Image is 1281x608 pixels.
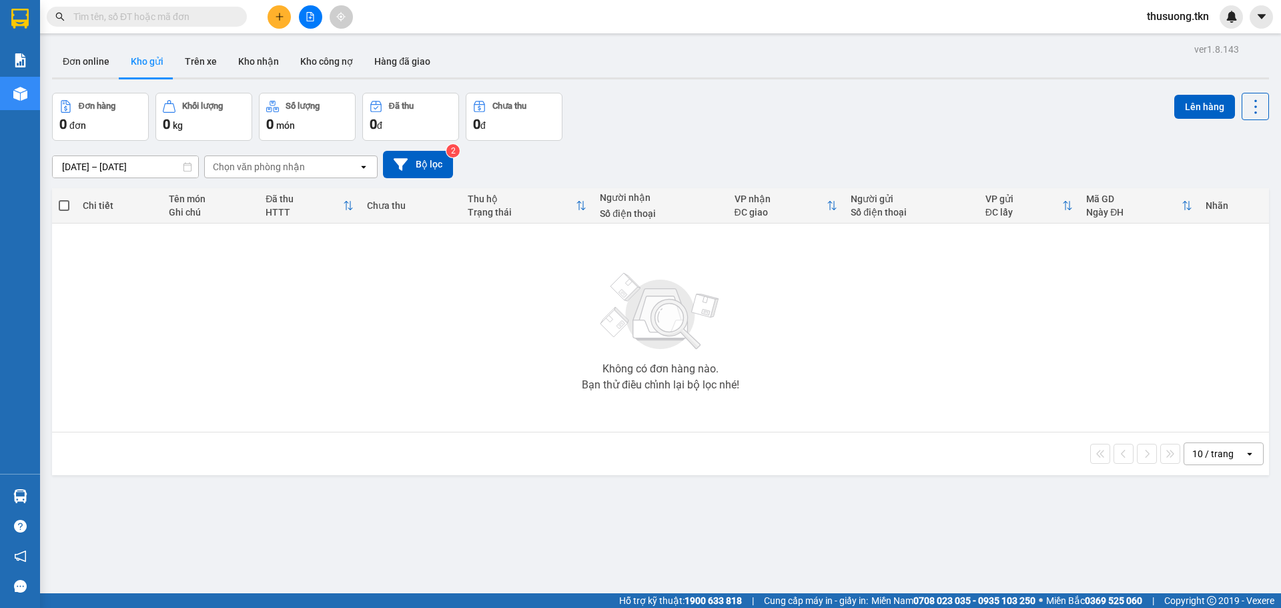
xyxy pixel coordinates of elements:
div: Số lượng [286,101,320,111]
span: 0 [473,116,480,132]
button: Khối lượng0kg [155,93,252,141]
img: solution-icon [13,53,27,67]
strong: 1900 633 818 [685,595,742,606]
button: Kho gửi [120,45,174,77]
div: VP gửi [985,194,1062,204]
button: Bộ lọc [383,151,453,178]
img: svg+xml;base64,PHN2ZyBjbGFzcz0ibGlzdC1wbHVnX19zdmciIHhtbG5zPSJodHRwOi8vd3d3LnczLm9yZy8yMDAwL3N2Zy... [594,265,727,358]
span: question-circle [14,520,27,533]
div: Đã thu [389,101,414,111]
div: Người gửi [851,194,971,204]
span: 0 [163,116,170,132]
span: Hỗ trợ kỹ thuật: [619,593,742,608]
button: Số lượng0món [259,93,356,141]
div: Số điện thoại [851,207,971,218]
span: 0 [266,116,274,132]
span: 0 [59,116,67,132]
svg: open [1244,448,1255,459]
div: Ghi chú [169,207,253,218]
button: Kho công nợ [290,45,364,77]
span: Miền Nam [871,593,1035,608]
sup: 2 [446,144,460,158]
span: | [752,593,754,608]
span: đ [480,120,486,131]
div: Thu hộ [468,194,576,204]
div: ĐC lấy [985,207,1062,218]
svg: open [358,162,369,172]
img: warehouse-icon [13,489,27,503]
button: Hàng đã giao [364,45,441,77]
div: Chưa thu [492,101,526,111]
button: plus [268,5,291,29]
div: Bạn thử điều chỉnh lại bộ lọc nhé! [582,380,739,390]
span: | [1152,593,1154,608]
span: 0 [370,116,377,132]
img: icon-new-feature [1226,11,1238,23]
th: Toggle SortBy [259,188,360,224]
div: Đã thu [266,194,343,204]
th: Toggle SortBy [1080,188,1199,224]
div: Ngày ĐH [1086,207,1182,218]
div: Tên món [169,194,253,204]
input: Select a date range. [53,156,198,178]
img: logo-vxr [11,9,29,29]
div: HTTT [266,207,343,218]
span: file-add [306,12,315,21]
div: Không có đơn hàng nào. [602,364,719,374]
div: VP nhận [735,194,827,204]
button: Đơn hàng0đơn [52,93,149,141]
span: search [55,12,65,21]
span: caret-down [1256,11,1268,23]
span: aim [336,12,346,21]
div: Nhãn [1206,200,1262,211]
strong: 0708 023 035 - 0935 103 250 [913,595,1035,606]
button: Đơn online [52,45,120,77]
th: Toggle SortBy [979,188,1080,224]
button: Trên xe [174,45,228,77]
div: 10 / trang [1192,447,1234,461]
div: Người nhận [600,192,721,203]
div: Chi tiết [83,200,155,211]
div: ĐC giao [735,207,827,218]
span: plus [275,12,284,21]
div: Đơn hàng [79,101,115,111]
span: món [276,120,295,131]
img: warehouse-icon [13,87,27,101]
span: Miền Bắc [1046,593,1142,608]
span: đ [377,120,382,131]
strong: 0369 525 060 [1085,595,1142,606]
input: Tìm tên, số ĐT hoặc mã đơn [73,9,231,24]
span: ⚪️ [1039,598,1043,603]
button: aim [330,5,353,29]
button: file-add [299,5,322,29]
button: Chưa thu0đ [466,93,562,141]
span: copyright [1207,596,1216,605]
button: caret-down [1250,5,1273,29]
span: kg [173,120,183,131]
div: Khối lượng [182,101,223,111]
div: Số điện thoại [600,208,721,219]
th: Toggle SortBy [461,188,593,224]
span: thusuong.tkn [1136,8,1220,25]
button: Đã thu0đ [362,93,459,141]
th: Toggle SortBy [728,188,845,224]
button: Lên hàng [1174,95,1235,119]
span: message [14,580,27,593]
button: Kho nhận [228,45,290,77]
span: đơn [69,120,86,131]
div: Chọn văn phòng nhận [213,160,305,174]
div: ver 1.8.143 [1194,42,1239,57]
div: Chưa thu [367,200,454,211]
span: notification [14,550,27,563]
div: Trạng thái [468,207,576,218]
span: Cung cấp máy in - giấy in: [764,593,868,608]
div: Mã GD [1086,194,1182,204]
